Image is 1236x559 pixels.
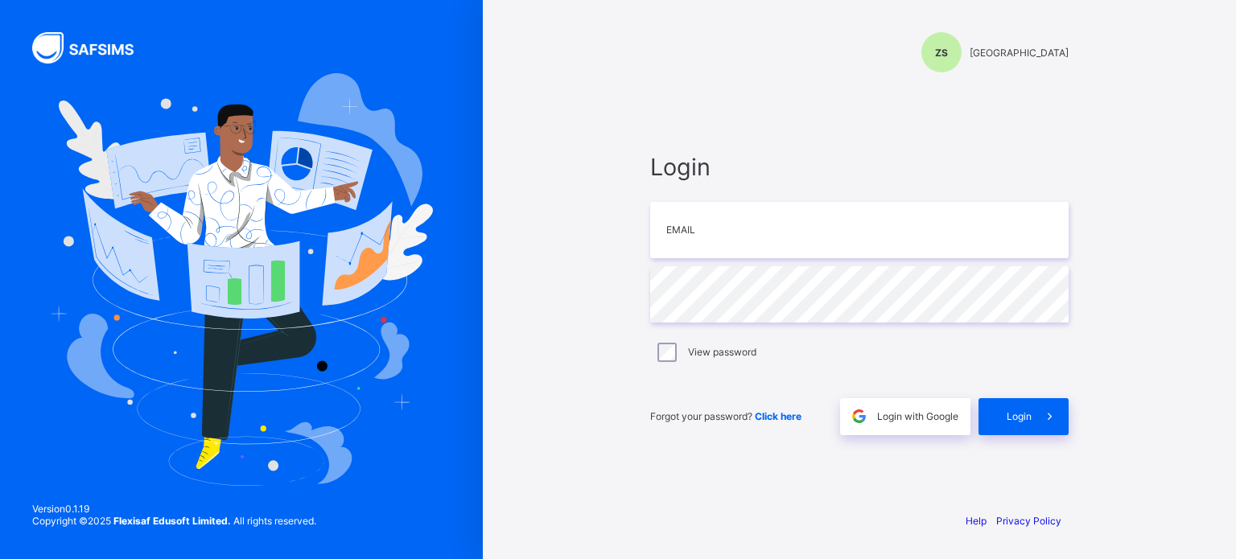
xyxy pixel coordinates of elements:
[50,73,433,485] img: Hero Image
[755,410,801,422] a: Click here
[1007,410,1032,422] span: Login
[650,153,1069,181] span: Login
[966,515,987,527] a: Help
[32,32,153,64] img: SAFSIMS Logo
[877,410,958,422] span: Login with Google
[32,503,316,515] span: Version 0.1.19
[113,515,231,527] strong: Flexisaf Edusoft Limited.
[688,346,756,358] label: View password
[996,515,1061,527] a: Privacy Policy
[650,410,801,422] span: Forgot your password?
[850,407,868,425] img: google.396cfc9801f0270233282035f929180a.svg
[970,47,1069,59] span: [GEOGRAPHIC_DATA]
[935,47,948,59] span: ZS
[32,515,316,527] span: Copyright © 2025 All rights reserved.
